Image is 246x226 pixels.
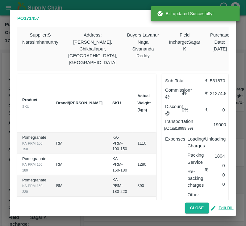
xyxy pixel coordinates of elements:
p: Re-packing charges [188,168,205,189]
button: Close [185,203,209,214]
p: Packing Service [188,152,205,166]
div: ₹ [205,106,210,113]
td: KA-PRM-220-250 [107,197,132,218]
p: 1804 [210,153,225,159]
div: Bill updated Succesfully! [157,8,214,19]
div: 531870 [210,77,225,84]
b: Product [22,98,37,102]
div: 0 [208,169,225,178]
p: 0 % [182,106,195,113]
div: KA-PRM-100-150 [22,141,46,152]
p: Commission* @ [165,87,182,101]
td: 111 [156,133,178,154]
div: 21274.8 [210,90,225,97]
b: SKU [112,101,121,105]
div: Supplier : S Narasimhamurthy [17,27,63,71]
td: 89 [156,175,178,197]
div: ₹ [205,77,210,84]
small: (Actual 18999.99 ) [164,126,193,131]
div: ₹ [205,167,210,174]
p: Expenses [165,136,183,142]
td: KA-PRM-180-220 [107,175,132,197]
p: Transportation [164,118,205,132]
td: 890 [132,175,156,197]
td: Pomegranate [17,197,51,218]
td: RM [51,175,107,197]
td: Pomegranate [17,154,51,176]
div: Purchase Date : [DATE] [205,27,235,71]
div: 0 [210,106,225,113]
p: Discount @ [165,103,182,117]
b: PO 171457 [17,16,39,21]
div: KA-PRM-180-220 [22,183,46,194]
p: Loading/Unloading Charges [188,136,205,150]
td: Pomegranate [17,175,51,197]
div: Address : [PERSON_NAME], Chikballapur, [GEOGRAPHIC_DATA], [GEOGRAPHIC_DATA] [63,27,122,71]
p: 19000 [206,121,226,128]
div: KA-PRM-150-180 [22,162,46,173]
div: Buyers : Lavanur Naga Sivananda Reddy [122,27,164,71]
div: SKU [22,104,46,109]
td: RM [51,133,107,154]
div: 0 [208,160,225,169]
div: ₹ [205,90,210,97]
p: 4 % [182,90,198,97]
div: 0 [208,178,225,188]
button: Edit Bill [211,205,234,212]
td: KA-PRM-150-180 [107,154,132,176]
td: 440 [132,197,156,218]
td: RM [51,197,107,218]
td: 1110 [132,133,156,154]
td: KA-PRM-100-150 [107,133,132,154]
td: 1280 [132,154,156,176]
td: 44 [156,197,178,218]
div: Field Incharge : Sagar K [164,27,206,71]
td: Pomegranate [17,133,51,154]
p: Sub-Total [165,77,205,84]
b: Brand/[PERSON_NAME] [56,101,102,105]
td: RM [51,154,107,176]
p: Other Charges [188,191,205,205]
td: 128 [156,154,178,176]
b: Actual Weight (kgs) [137,93,151,112]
